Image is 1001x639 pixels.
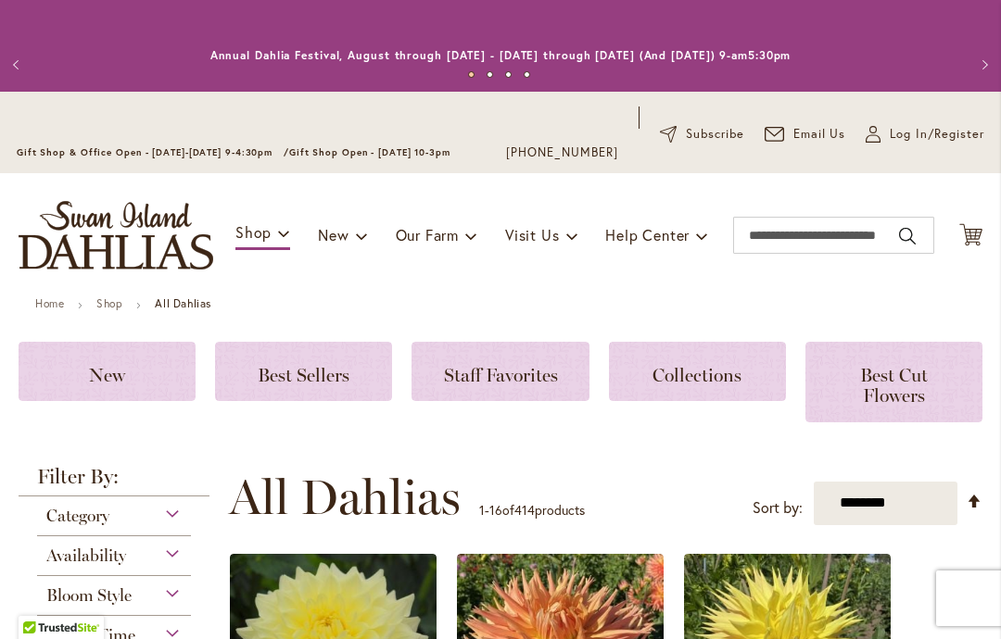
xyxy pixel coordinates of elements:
button: 1 of 4 [468,71,475,78]
a: Best Sellers [215,342,392,401]
span: 414 [514,501,535,519]
a: Staff Favorites [412,342,589,401]
span: Category [46,506,109,526]
a: Email Us [765,125,846,144]
a: Home [35,296,64,310]
a: Log In/Register [866,125,984,144]
button: 2 of 4 [487,71,493,78]
span: Best Sellers [258,364,349,386]
span: Gift Shop & Office Open - [DATE]-[DATE] 9-4:30pm / [17,146,289,158]
a: New [19,342,196,401]
strong: Filter By: [19,467,209,496]
span: Gift Shop Open - [DATE] 10-3pm [289,146,450,158]
a: Annual Dahlia Festival, August through [DATE] - [DATE] through [DATE] (And [DATE]) 9-am5:30pm [210,48,792,62]
iframe: Launch Accessibility Center [14,573,66,625]
button: 3 of 4 [505,71,512,78]
span: Best Cut Flowers [860,364,928,407]
a: store logo [19,201,213,269]
span: Email Us [793,125,846,144]
span: New [318,225,348,244]
span: Shop [235,222,272,242]
span: Our Farm [396,225,459,244]
a: Collections [609,342,786,401]
a: Shop [96,296,122,310]
span: 1 [479,501,485,519]
span: Staff Favorites [444,364,558,386]
a: Best Cut Flowers [805,342,982,422]
span: Help Center [605,225,690,244]
span: 16 [489,501,502,519]
span: Visit Us [505,225,559,244]
button: 4 of 4 [524,71,530,78]
span: Log In/Register [890,125,984,144]
span: Bloom Style [46,585,132,606]
span: New [89,364,125,386]
a: Subscribe [660,125,744,144]
span: Subscribe [686,125,744,144]
span: All Dahlias [229,470,461,525]
span: Collections [653,364,741,386]
button: Next [964,46,1001,83]
span: Availability [46,545,126,566]
label: Sort by: [753,491,803,525]
a: [PHONE_NUMBER] [506,144,618,162]
strong: All Dahlias [155,296,211,310]
p: - of products [479,495,585,525]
